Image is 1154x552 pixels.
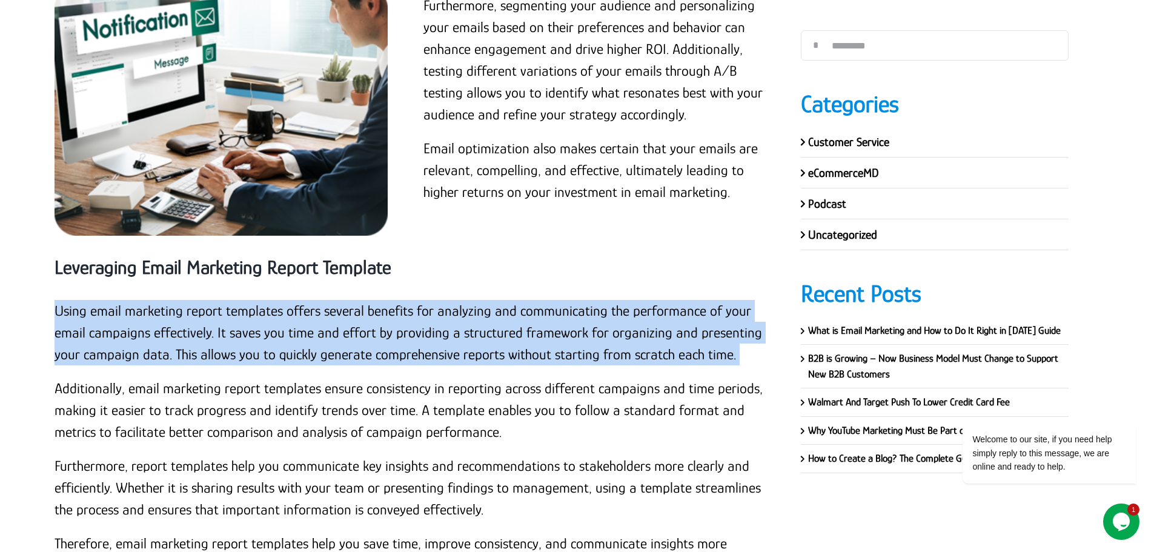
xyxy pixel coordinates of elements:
[55,377,764,443] p: Additionally, email marketing report templates ensure consistency in reporting across different c...
[55,256,391,278] strong: Leveraging Email Marketing Report Template
[55,455,764,520] p: Furthermore, report templates help you communicate key insights and recommendations to stakeholde...
[808,197,846,210] a: Podcast
[55,300,764,365] p: Using email marketing report templates offers several benefits for analyzing and communicating th...
[808,453,978,464] a: How to Create a Blog? The Complete Guide
[808,228,877,241] a: Uncategorized
[801,30,831,61] input: Search
[801,30,1069,61] input: Search...
[808,135,889,148] a: Customer Service
[801,278,1069,310] h4: Recent Posts
[924,313,1142,497] iframe: chat widget
[423,138,764,203] p: Email optimization also makes certain that your emails are relevant, compelling, and effective, u...
[808,396,1010,408] a: Walmart And Target Push To Lower Credit Card Fee
[1103,504,1142,540] iframe: chat widget
[808,166,879,179] a: eCommerceMD
[808,325,1061,336] a: What is Email Marketing and How to Do It Right in [DATE] Guide
[801,88,1069,121] h4: Categories
[808,425,1034,436] a: Why YouTube Marketing Must Be Part of Your 2022 Plan?
[808,353,1058,380] a: B2B is Growing – Now Business Model Must Change to Support New B2B Customers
